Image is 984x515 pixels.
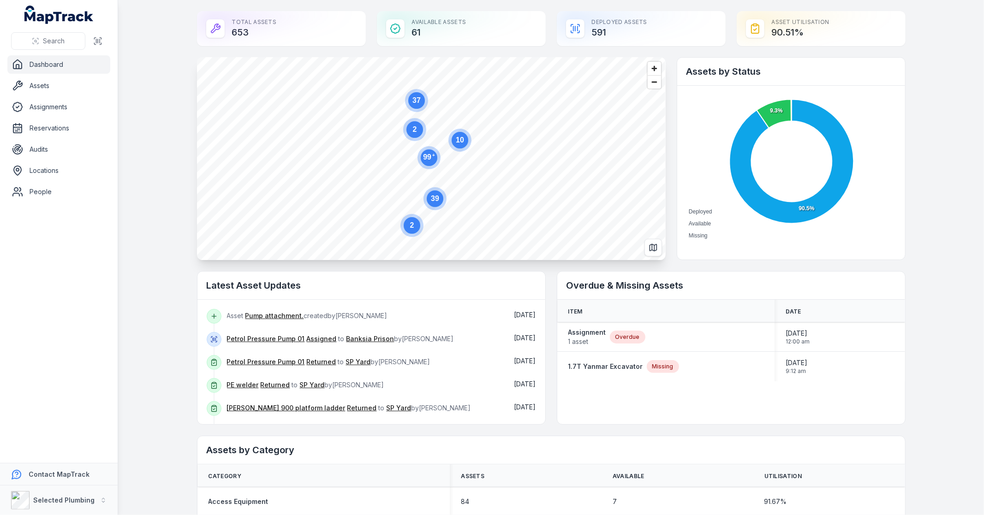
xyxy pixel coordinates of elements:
[514,403,536,411] time: 21/08/2025, 5:06:56 pm
[568,308,583,315] span: Item
[686,65,896,78] h2: Assets by Status
[7,55,110,74] a: Dashboard
[514,334,536,342] span: [DATE]
[29,470,89,478] strong: Contact MapTrack
[764,473,802,480] span: Utilisation
[245,311,304,320] a: Pump attachment.
[514,357,536,365] time: 22/08/2025, 6:44:05 am
[227,335,454,343] span: to by [PERSON_NAME]
[347,403,377,413] a: Returned
[644,239,662,256] button: Switch to Map View
[786,367,807,375] span: 9:12 am
[456,136,464,144] text: 10
[514,403,536,411] span: [DATE]
[432,153,435,158] tspan: +
[514,380,536,388] span: [DATE]
[209,473,241,480] span: Category
[227,403,346,413] a: [PERSON_NAME] 900 platform ladder
[514,357,536,365] span: [DATE]
[207,279,536,292] h2: Latest Asset Updates
[568,328,606,337] strong: Assignment
[33,496,95,504] strong: Selected Plumbing
[689,232,708,239] span: Missing
[431,195,439,202] text: 39
[613,473,644,480] span: Available
[648,62,661,75] button: Zoom in
[7,161,110,180] a: Locations
[227,334,305,343] a: Petrol Pressure Pump 01
[514,334,536,342] time: 22/08/2025, 7:32:03 am
[514,311,536,319] time: 22/08/2025, 9:36:52 am
[11,32,85,50] button: Search
[786,308,801,315] span: Date
[346,334,394,343] a: Banksia Prison
[261,380,290,390] a: Returned
[387,403,411,413] a: SP Yard
[412,96,421,104] text: 37
[227,381,384,389] span: to by [PERSON_NAME]
[514,380,536,388] time: 21/08/2025, 5:07:12 pm
[613,497,617,506] span: 7
[207,444,896,456] h2: Assets by Category
[764,497,787,506] span: 91.67 %
[568,337,606,346] span: 1 asset
[346,357,371,367] a: SP Yard
[786,358,807,375] time: 20/08/2025, 9:12:07 am
[227,358,430,366] span: to by [PERSON_NAME]
[209,497,268,506] a: Access Equipment
[307,357,336,367] a: Returned
[647,360,679,373] div: Missing
[786,329,810,338] span: [DATE]
[7,183,110,201] a: People
[7,140,110,159] a: Audits
[227,357,305,367] a: Petrol Pressure Pump 01
[307,334,337,343] a: Assigned
[197,57,666,260] canvas: Map
[567,279,896,292] h2: Overdue & Missing Assets
[568,328,606,346] a: Assignment1 asset
[689,220,711,227] span: Available
[7,77,110,95] a: Assets
[412,125,417,133] text: 2
[423,153,435,161] text: 99
[786,358,807,367] span: [DATE]
[514,311,536,319] span: [DATE]
[7,98,110,116] a: Assignments
[689,208,712,215] span: Deployed
[461,497,469,506] span: 84
[7,119,110,137] a: Reservations
[300,380,325,390] a: SP Yard
[227,404,471,412] span: to by [PERSON_NAME]
[43,36,65,46] span: Search
[786,338,810,345] span: 12:00 am
[227,380,259,390] a: PE welder
[410,221,414,229] text: 2
[568,362,643,371] a: 1.7T Yanmar Excavator
[24,6,94,24] a: MapTrack
[227,312,388,320] span: Asset created by [PERSON_NAME]
[461,473,484,480] span: Assets
[786,329,810,345] time: 31/07/2025, 12:00:00 am
[648,75,661,89] button: Zoom out
[610,331,645,343] div: Overdue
